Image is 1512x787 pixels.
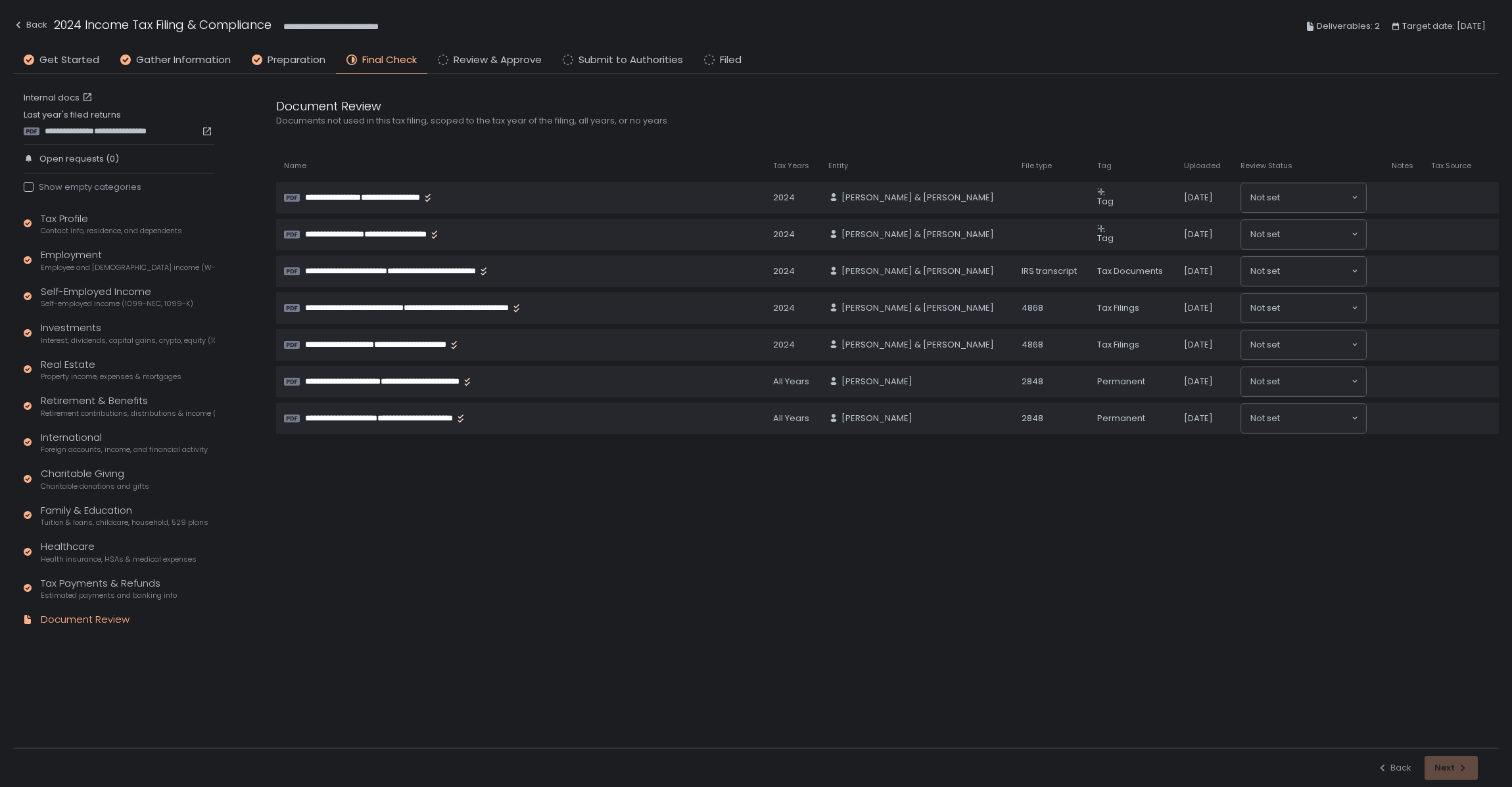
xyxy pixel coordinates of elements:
span: Notes [1392,161,1413,171]
span: Tag [1097,195,1114,208]
span: Estimated payments and banking info [41,591,177,600]
span: Tag [1097,161,1112,171]
div: Retirement & Benefits [41,393,215,418]
span: Contact info, residence, and dependents [41,226,182,236]
span: Review Status [1240,161,1292,171]
span: Self-employed income (1099-NEC, 1099-K) [41,299,193,309]
span: Property income, expenses & mortgages [41,372,181,382]
div: Search for option [1241,330,1366,359]
a: Internal docs [24,92,95,104]
span: Preparation [268,53,325,68]
div: Search for option [1241,294,1366,323]
input: Search for option [1280,191,1350,204]
button: Back [1377,756,1411,780]
span: Submit to Authorities [579,53,683,68]
span: Tax Years [773,161,809,171]
span: Deliverables: 2 [1317,18,1380,34]
span: Not set [1250,338,1280,351]
span: Not set [1250,228,1280,241]
span: Tuition & loans, childcare, household, 529 plans [41,518,208,528]
span: Entity [828,161,848,171]
div: Back [13,17,47,33]
span: [DATE] [1184,229,1213,240]
span: [PERSON_NAME] & [PERSON_NAME] [841,229,994,240]
input: Search for option [1280,265,1350,278]
div: Tax Profile [41,212,182,236]
span: Interest, dividends, capital gains, crypto, equity (1099s, K-1s) [41,336,215,346]
span: Not set [1250,302,1280,315]
span: Target date: [DATE] [1402,18,1486,34]
div: Real Estate [41,357,181,382]
span: [PERSON_NAME] & [PERSON_NAME] [841,302,994,314]
span: Employee and [DEMOGRAPHIC_DATA] income (W-2s) [41,263,215,273]
input: Search for option [1280,375,1350,388]
span: Not set [1250,412,1280,425]
span: [DATE] [1184,376,1213,388]
div: Search for option [1241,220,1366,249]
span: Not set [1250,265,1280,278]
span: File type [1022,161,1052,171]
div: Document Review [41,612,130,627]
h1: 2024 Income Tax Filing & Compliance [54,16,272,34]
span: [PERSON_NAME] & [PERSON_NAME] [841,265,994,277]
span: [PERSON_NAME] & [PERSON_NAME] [841,339,994,351]
span: Filed [720,53,742,68]
div: Search for option [1241,257,1366,286]
span: [PERSON_NAME] [841,413,912,424]
div: Last year's filed returns [24,109,215,137]
span: Retirement contributions, distributions & income (1099-R, 5498) [41,409,215,418]
input: Search for option [1280,412,1350,425]
span: Uploaded [1184,161,1221,171]
input: Search for option [1280,228,1350,241]
span: Foreign accounts, income, and financial activity [41,445,208,455]
div: Document Review [276,97,907,115]
div: Back [1377,762,1411,774]
div: Self-Employed Income [41,284,193,309]
span: Charitable donations and gifts [41,482,149,491]
span: [DATE] [1184,339,1213,351]
input: Search for option [1280,338,1350,351]
div: Employment [41,248,215,273]
span: [DATE] [1184,192,1213,204]
span: Gather Information [136,53,231,68]
span: Tax Source [1431,161,1471,171]
span: Get Started [39,53,99,68]
span: Not set [1250,375,1280,388]
span: [PERSON_NAME] [841,376,912,388]
input: Search for option [1280,302,1350,315]
div: Search for option [1241,367,1366,396]
span: Review & Approve [454,53,542,68]
button: Back [13,16,47,37]
span: [PERSON_NAME] & [PERSON_NAME] [841,192,994,204]
div: Tax Payments & Refunds [41,576,177,601]
span: Open requests (0) [39,153,119,165]
div: Documents not used in this tax filing, scoped to the tax year of the filing, all years, or no years. [276,115,907,127]
span: [DATE] [1184,413,1213,424]
div: Family & Education [41,503,208,528]
div: Charitable Giving [41,466,149,491]
span: [DATE] [1184,265,1213,277]
span: Final Check [362,53,417,68]
span: Tag [1097,232,1114,244]
div: International [41,430,208,455]
span: Health insurance, HSAs & medical expenses [41,554,197,564]
div: Search for option [1241,404,1366,433]
div: Search for option [1241,183,1366,212]
div: Investments [41,321,215,346]
span: Name [284,161,306,171]
span: [DATE] [1184,302,1213,314]
span: Not set [1250,191,1280,204]
div: Healthcare [41,539,197,564]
